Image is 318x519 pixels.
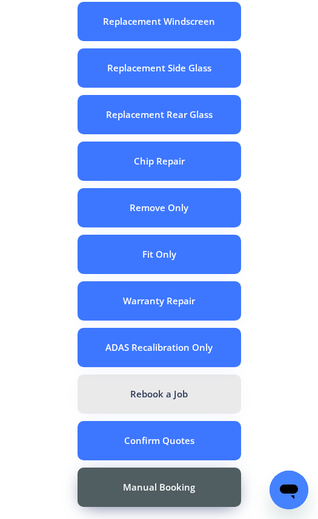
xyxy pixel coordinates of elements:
[78,235,241,274] button: Fit Only
[78,328,241,367] button: ADAS Recalibration Only
[78,374,241,414] button: Rebook a Job
[78,188,241,227] button: Remove Only
[78,468,241,507] button: Manual Booking
[78,281,241,321] button: Warranty Repair
[270,471,308,509] iframe: Button to launch messaging window
[78,48,241,88] button: Replacement Side Glass
[78,95,241,134] button: Replacement Rear Glass
[78,142,241,181] button: Chip Repair
[78,2,241,41] button: Replacement Windscreen
[78,421,241,460] button: Confirm Quotes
